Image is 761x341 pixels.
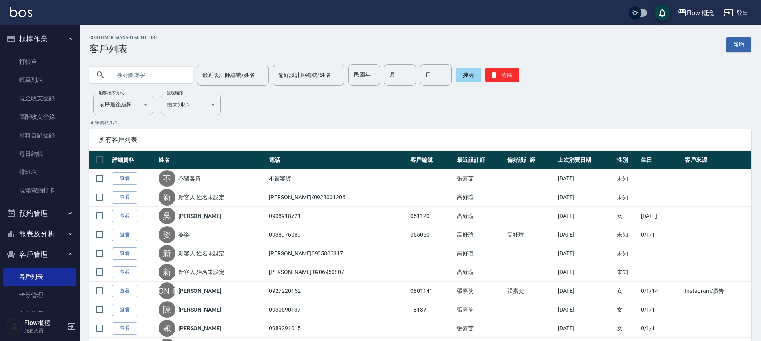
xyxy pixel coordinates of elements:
td: 女 [615,282,639,300]
a: 查看 [112,229,137,241]
a: 新增 [726,37,751,52]
a: 查看 [112,266,137,278]
td: [DATE] [556,300,615,319]
p: 50 筆資料, 1 / 1 [89,119,751,126]
td: 張嘉芠 [455,169,506,188]
td: 0/1/14 [639,282,683,300]
td: [PERSON_NAME]0905806317 [267,244,408,263]
a: 排班表 [3,163,76,181]
th: 姓名 [157,151,267,169]
div: 新 [159,245,175,262]
td: 0550501 [408,225,455,244]
td: [DATE] [556,263,615,282]
a: 打帳單 [3,53,76,71]
td: [DATE] [556,225,615,244]
td: 未知 [615,244,639,263]
th: 客戶編號 [408,151,455,169]
a: [PERSON_NAME] [178,287,221,295]
td: 張嘉芠 [455,300,506,319]
a: 現場電腦打卡 [3,181,76,200]
td: 未知 [615,263,639,282]
div: Flow 概念 [687,8,715,18]
a: 帳單列表 [3,71,76,89]
button: 搜尋 [456,68,481,82]
td: [PERSON_NAME] 0906950807 [267,263,408,282]
a: 不留客資 [178,174,201,182]
button: 報表及分析 [3,223,76,244]
td: 女 [615,207,639,225]
td: 0/1/1 [639,225,683,244]
th: 生日 [639,151,683,169]
div: 由大到小 [161,94,221,115]
a: [PERSON_NAME] [178,324,221,332]
a: 姿姿 [178,231,190,239]
th: 詳細資料 [110,151,157,169]
p: 服務人員 [24,327,65,334]
a: 查看 [112,172,137,185]
div: 姿 [159,226,175,243]
td: [DATE] [639,207,683,225]
td: 0989291015 [267,319,408,338]
label: 呈現順序 [167,90,183,96]
td: 未知 [615,225,639,244]
td: 0/1/1 [639,300,683,319]
td: [DATE] [556,188,615,207]
td: 0927220152 [267,282,408,300]
td: 高妤瑄 [505,225,556,244]
th: 上次消費日期 [556,151,615,169]
button: save [654,5,670,21]
td: 0801141 [408,282,455,300]
div: 賴 [159,320,175,337]
a: 查看 [112,304,137,316]
div: 新 [159,264,175,280]
td: 高妤瑄 [455,225,506,244]
th: 客戶來源 [683,151,751,169]
a: 新客人 姓名未設定 [178,268,224,276]
th: 偏好設計師 [505,151,556,169]
th: 最近設計師 [455,151,506,169]
h2: Customer Management List [89,35,158,40]
td: 18137 [408,300,455,319]
input: 搜尋關鍵字 [112,64,186,86]
button: 登出 [721,6,751,20]
td: 女 [615,300,639,319]
td: 張嘉芠 [455,319,506,338]
th: 電話 [267,151,408,169]
td: [DATE] [556,169,615,188]
td: 張嘉芠 [505,282,556,300]
label: 顧客排序方式 [99,90,124,96]
h5: Flow櫃檯 [24,319,65,327]
span: 所有客戶列表 [99,136,742,144]
a: 查看 [112,322,137,335]
td: [DATE] [556,319,615,338]
button: 櫃檯作業 [3,29,76,49]
td: 高妤瑄 [455,263,506,282]
div: 吳 [159,208,175,224]
a: 入金管理 [3,305,76,323]
td: 女 [615,319,639,338]
td: 0908918721 [267,207,408,225]
a: 查看 [112,210,137,222]
div: 不 [159,170,175,187]
button: 清除 [485,68,519,82]
td: 高妤瑄 [455,207,506,225]
a: 新客人 姓名未設定 [178,193,224,201]
a: 查看 [112,247,137,260]
td: 051120 [408,207,455,225]
td: 不留客資 [267,169,408,188]
td: 0938976089 [267,225,408,244]
td: 高妤瑄 [455,188,506,207]
td: 高妤瑄 [455,244,506,263]
a: 每日結帳 [3,145,76,163]
button: Flow 概念 [674,5,718,21]
div: 陳 [159,301,175,318]
a: 客戶列表 [3,268,76,286]
button: 客戶管理 [3,244,76,265]
a: [PERSON_NAME] [178,306,221,314]
td: 0930590137 [267,300,408,319]
a: [PERSON_NAME] [178,212,221,220]
a: 查看 [112,191,137,204]
td: [DATE] [556,282,615,300]
div: 新 [159,189,175,206]
td: 張嘉芠 [455,282,506,300]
